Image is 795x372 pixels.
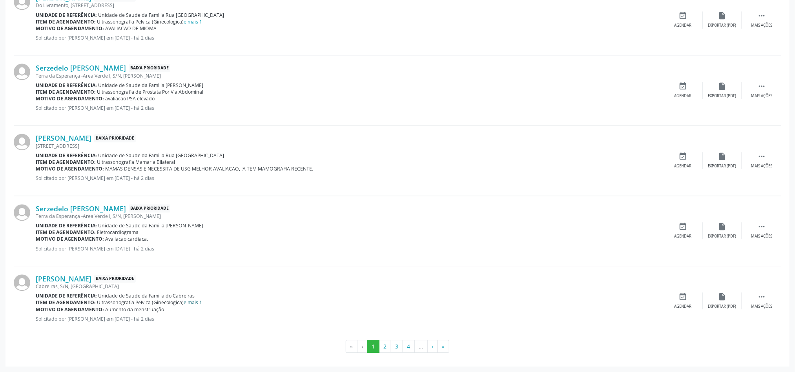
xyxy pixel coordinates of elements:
[679,82,687,91] i: event_available
[36,274,91,283] a: [PERSON_NAME]
[675,93,692,99] div: Agendar
[36,18,96,25] b: Item de agendamento:
[97,229,139,236] span: Eletrocardiograma
[14,64,30,80] img: img
[36,95,104,102] b: Motivo de agendamento:
[14,274,30,291] img: img
[718,152,727,161] i: insert_drive_file
[757,82,766,91] i: 
[708,93,737,99] div: Exportar (PDF)
[36,73,664,79] div: Terra da Esperança -Area Verde I, S/N, [PERSON_NAME]
[718,82,727,91] i: insert_drive_file
[36,306,104,313] b: Motivo de agendamento:
[184,299,202,306] a: e mais 1
[98,222,204,229] span: Unidade de Saude da Familia [PERSON_NAME]
[36,64,126,72] a: Serzedelo [PERSON_NAME]
[367,340,379,353] button: Go to page 1
[708,304,737,309] div: Exportar (PDF)
[36,175,664,181] p: Solicitado por [PERSON_NAME] em [DATE] - há 2 dias
[129,204,170,212] span: Baixa Prioridade
[97,299,202,306] span: Ultrassonografia Pelvica (Ginecologica)
[675,304,692,309] div: Agendar
[106,306,164,313] span: Aumento da menstruação
[94,134,136,142] span: Baixa Prioridade
[403,340,415,353] button: Go to page 4
[708,23,737,28] div: Exportar (PDF)
[94,275,136,283] span: Baixa Prioridade
[679,292,687,301] i: event_available
[36,229,96,236] b: Item de agendamento:
[36,283,664,290] div: Cabreiras, S/N, [GEOGRAPHIC_DATA]
[379,340,391,353] button: Go to page 2
[718,11,727,20] i: insert_drive_file
[36,159,96,165] b: Item de agendamento:
[36,34,664,41] p: Solicitado por [PERSON_NAME] em [DATE] - há 2 dias
[106,165,314,172] span: MAMAS DENSAS E NECESSITA DE USG MELHOR AVALIACAO, JA TEM MAMOGRAFIA RECENTE.
[751,23,772,28] div: Mais ações
[675,234,692,239] div: Agendar
[98,292,195,299] span: Unidade de Saude da Familia do Cabreiras
[757,222,766,231] i: 
[14,340,781,353] ul: Pagination
[97,159,175,165] span: Ultrassonografia Mamaria Bilateral
[36,292,97,299] b: Unidade de referência:
[36,2,664,9] div: Do Livramento, [STREET_ADDRESS]
[675,163,692,169] div: Agendar
[36,165,104,172] b: Motivo de agendamento:
[438,340,449,353] button: Go to last page
[97,18,202,25] span: Ultrassonografia Pelvica (Ginecologica)
[675,23,692,28] div: Agendar
[36,204,126,213] a: Serzedelo [PERSON_NAME]
[14,134,30,150] img: img
[757,152,766,161] i: 
[708,234,737,239] div: Exportar (PDF)
[36,222,97,229] b: Unidade de referência:
[751,234,772,239] div: Mais ações
[708,163,737,169] div: Exportar (PDF)
[36,25,104,32] b: Motivo de agendamento:
[14,204,30,221] img: img
[36,213,664,220] div: Terra da Esperança -Area Verde I, S/N, [PERSON_NAME]
[36,236,104,242] b: Motivo de agendamento:
[751,163,772,169] div: Mais ações
[106,95,155,102] span: avaliacao PSA elevado
[391,340,403,353] button: Go to page 3
[36,143,664,149] div: [STREET_ADDRESS]
[36,245,664,252] p: Solicitado por [PERSON_NAME] em [DATE] - há 2 dias
[679,152,687,161] i: event_available
[36,152,97,159] b: Unidade de referência:
[36,134,91,142] a: [PERSON_NAME]
[36,299,96,306] b: Item de agendamento:
[106,25,157,32] span: AVALIACAO DE MIOMA
[36,105,664,111] p: Solicitado por [PERSON_NAME] em [DATE] - há 2 dias
[757,292,766,301] i: 
[679,222,687,231] i: event_available
[97,89,204,95] span: Ultrassonografia de Prostata Por Via Abdominal
[106,236,148,242] span: Avaliacao cardiaca.
[751,93,772,99] div: Mais ações
[36,316,664,322] p: Solicitado por [PERSON_NAME] em [DATE] - há 2 dias
[679,11,687,20] i: event_available
[718,292,727,301] i: insert_drive_file
[427,340,438,353] button: Go to next page
[98,12,224,18] span: Unidade de Saude da Familia Rua [GEOGRAPHIC_DATA]
[36,89,96,95] b: Item de agendamento:
[184,18,202,25] a: e mais 1
[98,152,224,159] span: Unidade de Saude da Familia Rua [GEOGRAPHIC_DATA]
[751,304,772,309] div: Mais ações
[36,82,97,89] b: Unidade de referência:
[757,11,766,20] i: 
[98,82,204,89] span: Unidade de Saude da Familia [PERSON_NAME]
[129,64,170,72] span: Baixa Prioridade
[36,12,97,18] b: Unidade de referência:
[718,222,727,231] i: insert_drive_file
